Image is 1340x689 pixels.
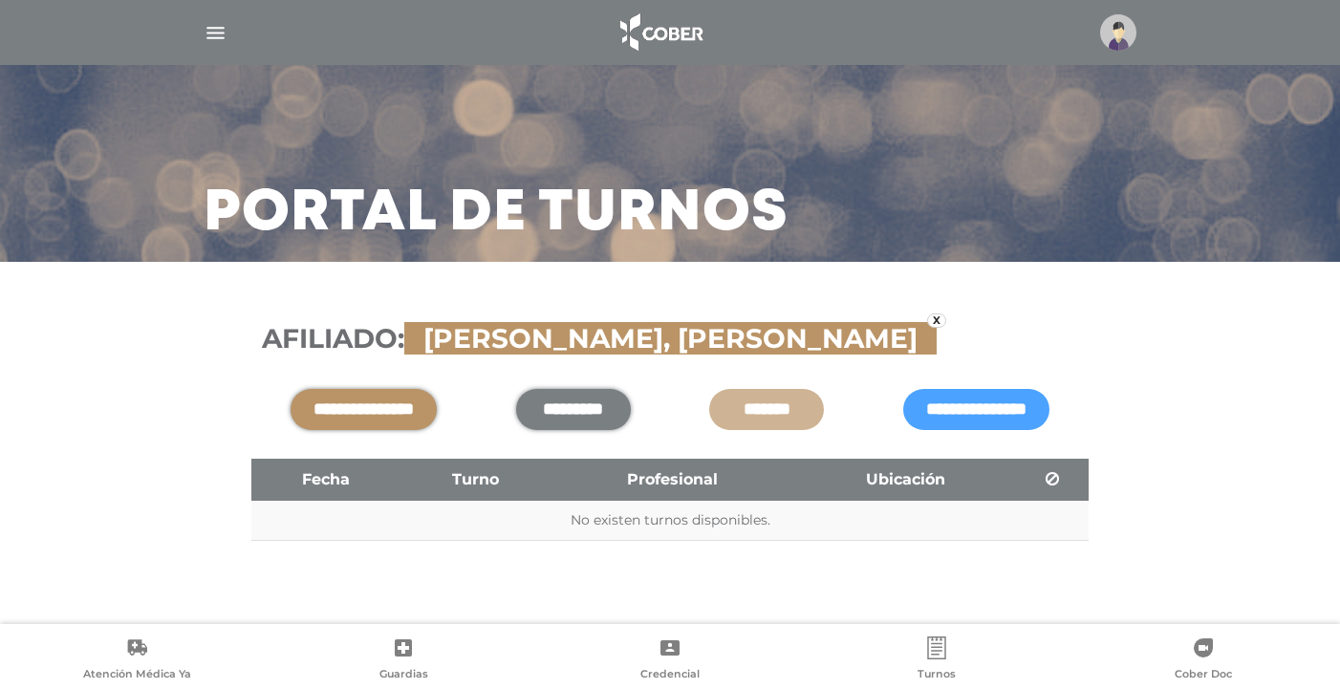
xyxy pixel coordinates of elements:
span: Cober Doc [1175,667,1232,684]
span: Guardias [379,667,428,684]
span: Turnos [918,667,956,684]
h3: Portal de turnos [204,189,789,239]
th: Turno [401,459,550,501]
a: Guardias [270,636,537,685]
a: Atención Médica Ya [4,636,270,685]
span: Atención Médica Ya [83,667,191,684]
th: Profesional [549,459,795,501]
img: logo_cober_home-white.png [610,10,710,55]
a: Credencial [537,636,804,685]
th: Ubicación [795,459,1016,501]
span: Credencial [640,667,700,684]
img: profile-placeholder.svg [1100,14,1136,51]
a: x [927,313,946,328]
td: No existen turnos disponibles. [251,501,1089,541]
span: [PERSON_NAME], [PERSON_NAME] [414,322,927,355]
a: Cober Doc [1070,636,1336,685]
th: Fecha [251,459,401,501]
a: Turnos [803,636,1070,685]
h3: Afiliado: [262,323,1078,355]
img: Cober_menu-lines-white.svg [204,21,227,45]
